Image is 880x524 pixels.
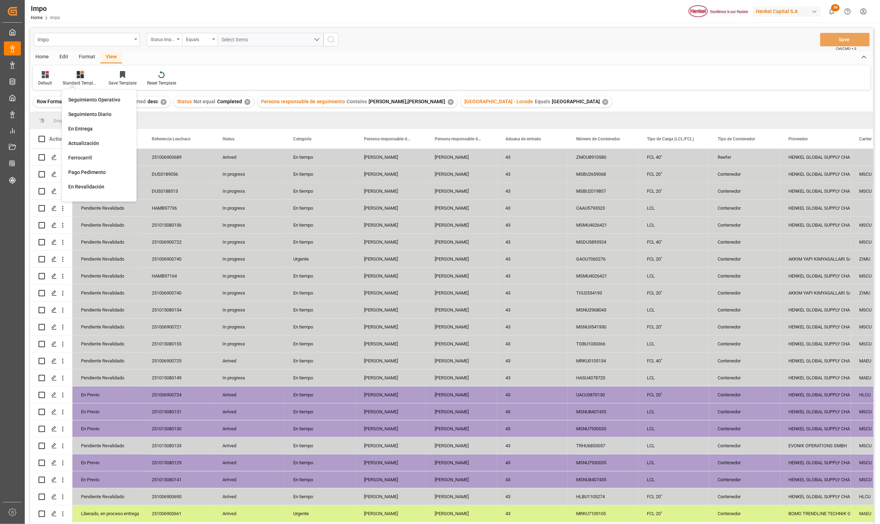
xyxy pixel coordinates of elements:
[74,51,100,63] div: Format
[568,234,638,250] div: MSDU5893924
[30,285,73,302] div: Press SPACE to select this row.
[788,136,808,141] span: Proveedor
[638,505,709,522] div: FCL 20"
[30,471,73,488] div: Press SPACE to select this row.
[37,35,132,43] div: Impo
[788,149,842,165] div: HENKEL GLOBAL SUPPLY CHAIN B.V.
[214,251,285,267] div: In progress
[497,183,568,199] div: 43
[214,200,285,216] div: In progress
[30,251,73,268] div: Press SPACE to select this row.
[222,136,235,141] span: Status
[647,136,694,141] span: Tipo de Carga (LCL/FCL)
[193,99,215,104] span: Not equal
[38,80,52,86] div: Default
[285,471,355,488] div: En tiempo
[49,136,64,142] div: Action
[30,386,73,403] div: Press SPACE to select this row.
[30,420,73,437] div: Press SPACE to select this row.
[182,33,218,46] button: open menu
[709,386,780,403] div: Contenedor
[709,471,780,488] div: Contenedor
[497,285,568,301] div: 43
[214,471,285,488] div: Arrived
[214,437,285,454] div: Arrived
[568,149,638,165] div: ZMOU8910580
[638,454,709,471] div: LCL
[568,353,638,369] div: MRKU0105134
[709,420,780,437] div: Contenedor
[497,319,568,335] div: 43
[840,4,856,19] button: Help Center
[30,149,73,166] div: Press SPACE to select this row.
[109,80,137,86] div: Save Template
[709,183,780,199] div: Contenedor
[426,166,497,182] div: [PERSON_NAME]
[638,166,709,182] div: FCL 20"
[30,217,73,234] div: Press SPACE to select this row.
[824,4,840,19] button: show 38 new notifications
[426,454,497,471] div: [PERSON_NAME]
[426,234,497,250] div: [PERSON_NAME]
[709,217,780,233] div: Contenedor
[638,353,709,369] div: FCL 40"
[68,154,130,162] div: Ferrocarril
[709,505,780,522] div: Contenedor
[568,166,638,182] div: MSBU2659068
[426,353,497,369] div: [PERSON_NAME]
[355,183,426,199] div: [PERSON_NAME]
[788,302,842,318] div: HENKEL GLOBAL SUPPLY CHAIN B.V.
[143,217,214,233] div: 251015080156
[426,217,497,233] div: [PERSON_NAME]
[638,437,709,454] div: LCL
[68,125,130,133] div: En Entrega
[54,51,74,63] div: Edit
[709,251,780,267] div: Contenedor
[355,420,426,437] div: [PERSON_NAME]
[143,420,214,437] div: 251015080130
[214,420,285,437] div: Arrived
[638,251,709,267] div: FCL 20"
[568,183,638,199] div: MSBU2019857
[143,505,214,522] div: 251006900661
[30,51,54,63] div: Home
[214,166,285,182] div: In progress
[214,149,285,165] div: Arrived
[214,268,285,284] div: In progress
[355,251,426,267] div: [PERSON_NAME]
[214,386,285,403] div: Arrived
[285,505,355,522] div: Urgente
[788,166,842,182] div: HENKEL GLOBAL SUPPLY CHAIN B.V.
[68,111,130,118] div: Seguimiento Diario
[214,217,285,233] div: In progress
[355,505,426,522] div: [PERSON_NAME]
[161,99,167,105] div: ✕
[355,353,426,369] div: [PERSON_NAME]
[285,183,355,199] div: En tiempo
[30,234,73,251] div: Press SPACE to select this row.
[568,471,638,488] div: MSNU8407435
[709,353,780,369] div: Contenedor
[426,369,497,386] div: [PERSON_NAME]
[355,369,426,386] div: [PERSON_NAME]
[638,488,709,505] div: FCL 20"
[355,234,426,250] div: [PERSON_NAME]
[426,268,497,284] div: [PERSON_NAME]
[568,505,638,522] div: MRKU7109105
[709,234,780,250] div: Contenedor
[355,166,426,182] div: [PERSON_NAME]
[497,471,568,488] div: 43
[464,99,533,104] span: [GEOGRAPHIC_DATA] - Locode
[214,285,285,301] div: In progress
[709,437,780,454] div: Contenedor
[753,6,821,17] div: Henkel Capital S.A
[30,200,73,217] div: Press SPACE to select this row.
[820,33,870,46] button: Save
[497,437,568,454] div: 43
[426,336,497,352] div: [PERSON_NAME]
[497,336,568,352] div: 43
[214,336,285,352] div: In progress
[131,99,146,104] span: sorted
[497,353,568,369] div: 43
[568,369,638,386] div: HASU4378720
